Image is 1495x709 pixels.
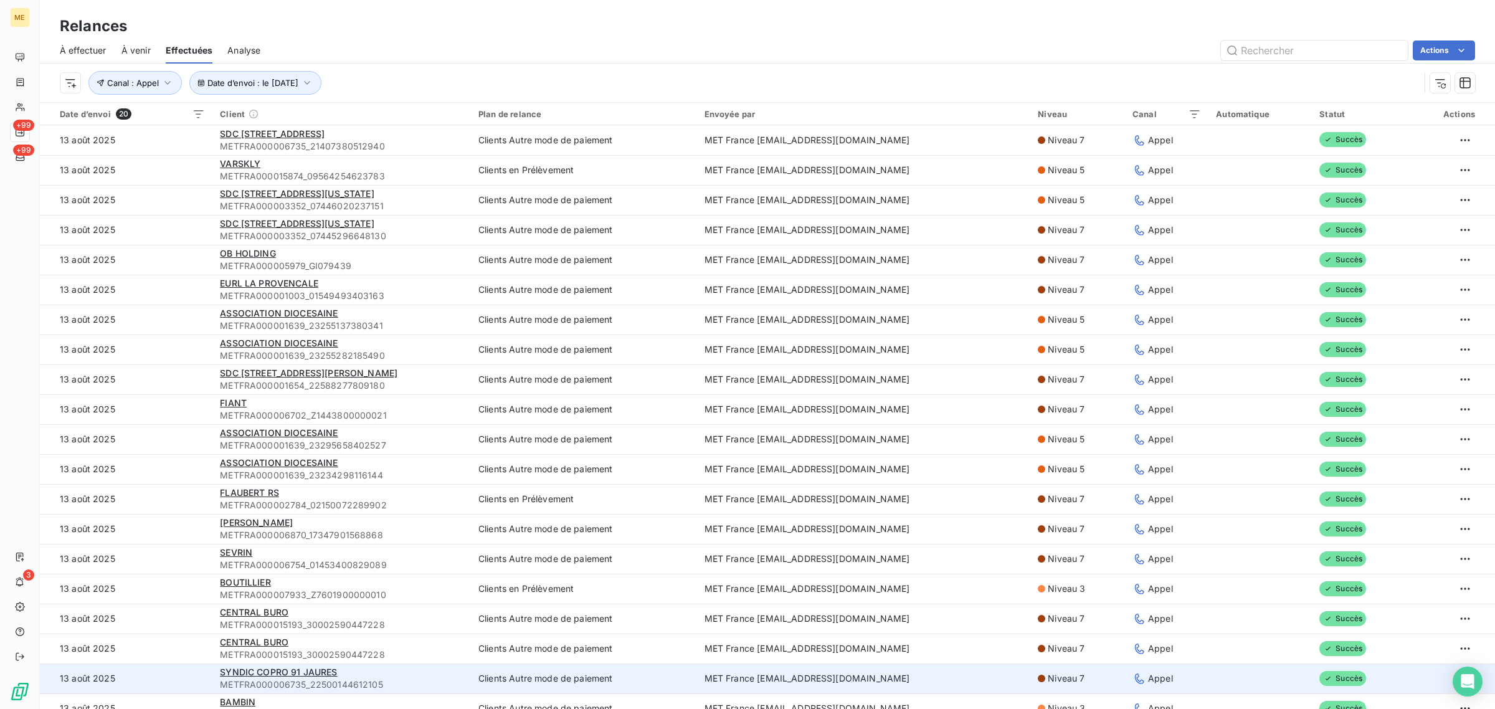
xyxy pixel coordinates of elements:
[705,109,1023,119] div: Envoyée par
[1319,222,1366,237] span: Succès
[40,125,212,155] td: 13 août 2025
[471,664,697,693] td: Clients Autre mode de paiement
[10,682,30,702] img: Logo LeanPay
[1413,40,1475,60] button: Actions
[1221,40,1408,60] input: Rechercher
[471,245,697,275] td: Clients Autre mode de paiement
[1148,523,1173,535] span: Appel
[697,245,1031,275] td: MET France [EMAIL_ADDRESS][DOMAIN_NAME]
[1148,672,1173,685] span: Appel
[1148,313,1173,326] span: Appel
[220,619,463,631] span: METFRA000015193_30002590447228
[471,155,697,185] td: Clients en Prélèvement
[471,394,697,424] td: Clients Autre mode de paiement
[220,140,463,153] span: METFRA000006735_21407380512940
[1048,463,1084,475] span: Niveau 5
[1048,224,1084,236] span: Niveau 7
[40,185,212,215] td: 13 août 2025
[220,158,260,169] span: VARSKLY
[1319,551,1366,566] span: Succès
[1048,523,1084,535] span: Niveau 7
[1148,164,1173,176] span: Appel
[1148,553,1173,565] span: Appel
[220,248,276,259] span: OB HOLDING
[40,305,212,335] td: 13 août 2025
[40,544,212,574] td: 13 août 2025
[220,290,463,302] span: METFRA000001003_01549493403163
[1048,194,1084,206] span: Niveau 5
[471,424,697,454] td: Clients Autre mode de paiement
[220,697,255,707] span: BAMBIN
[1148,194,1173,206] span: Appel
[1319,581,1366,596] span: Succès
[40,604,212,634] td: 13 août 2025
[1319,342,1366,357] span: Succès
[220,379,463,392] span: METFRA000001654_22588277809180
[40,364,212,394] td: 13 août 2025
[471,125,697,155] td: Clients Autre mode de paiement
[220,487,279,498] span: FLAUBERT RS
[220,320,463,332] span: METFRA000001639_23255137380341
[40,514,212,544] td: 13 août 2025
[1048,313,1084,326] span: Niveau 5
[471,544,697,574] td: Clients Autre mode de paiement
[1048,254,1084,266] span: Niveau 7
[697,155,1031,185] td: MET France [EMAIL_ADDRESS][DOMAIN_NAME]
[471,604,697,634] td: Clients Autre mode de paiement
[478,109,690,119] div: Plan de relance
[1148,463,1173,475] span: Appel
[220,200,463,212] span: METFRA000003352_07446020237151
[220,350,463,362] span: METFRA000001639_23255282185490
[1319,611,1366,626] span: Succès
[697,185,1031,215] td: MET France [EMAIL_ADDRESS][DOMAIN_NAME]
[220,457,338,468] span: ASSOCIATION DIOCESAINE
[220,338,338,348] span: ASSOCIATION DIOCESAINE
[116,108,131,120] span: 20
[220,499,463,512] span: METFRA000002784_02150072289902
[1148,373,1173,386] span: Appel
[60,44,107,57] span: À effectuer
[1048,583,1085,595] span: Niveau 3
[1319,163,1366,178] span: Succès
[1132,109,1201,119] div: Canal
[220,637,288,647] span: CENTRAL BURO
[1148,642,1173,655] span: Appel
[220,469,463,482] span: METFRA000001639_23234298116144
[220,529,463,541] span: METFRA000006870_17347901568868
[220,607,288,617] span: CENTRAL BURO
[697,454,1031,484] td: MET France [EMAIL_ADDRESS][DOMAIN_NAME]
[220,547,252,558] span: SEVRIN
[220,308,338,318] span: ASSOCIATION DIOCESAINE
[220,188,374,199] span: SDC [STREET_ADDRESS][US_STATE]
[40,155,212,185] td: 13 août 2025
[1319,109,1398,119] div: Statut
[1148,283,1173,296] span: Appel
[40,424,212,454] td: 13 août 2025
[1048,672,1084,685] span: Niveau 7
[1319,671,1366,686] span: Succès
[697,305,1031,335] td: MET France [EMAIL_ADDRESS][DOMAIN_NAME]
[189,71,321,95] button: Date d’envoi : le [DATE]
[471,484,697,514] td: Clients en Prélèvement
[220,577,271,588] span: BOUTILLIER
[1319,462,1366,477] span: Succès
[220,409,463,422] span: METFRA000006702_Z1443800000021
[697,364,1031,394] td: MET France [EMAIL_ADDRESS][DOMAIN_NAME]
[1319,492,1366,507] span: Succès
[220,218,374,229] span: SDC [STREET_ADDRESS][US_STATE]
[1048,164,1084,176] span: Niveau 5
[471,574,697,604] td: Clients en Prélèvement
[1148,403,1173,416] span: Appel
[107,78,159,88] span: Canal : Appel
[1319,641,1366,656] span: Succès
[40,215,212,245] td: 13 août 2025
[220,439,463,452] span: METFRA000001639_23295658402527
[220,278,318,288] span: EURL LA PROVENCALE
[1319,252,1366,267] span: Succès
[10,147,29,167] a: +99
[1148,343,1173,356] span: Appel
[697,514,1031,544] td: MET France [EMAIL_ADDRESS][DOMAIN_NAME]
[1148,583,1173,595] span: Appel
[60,15,127,37] h3: Relances
[40,454,212,484] td: 13 août 2025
